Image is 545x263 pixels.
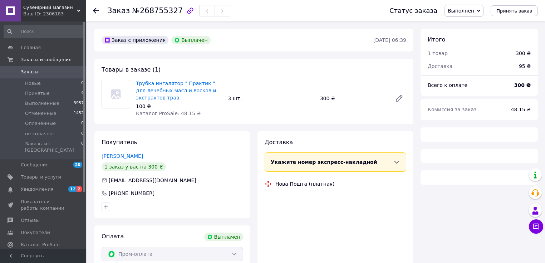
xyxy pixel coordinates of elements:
span: 0 [81,120,84,127]
span: Принять заказ [496,8,532,14]
div: Статус заказа [389,7,437,14]
input: Поиск [4,25,84,38]
span: Товары в заказе (1) [102,66,161,73]
a: Редактировать [392,91,406,106]
span: Каталог ProSale: 48.15 ₴ [136,111,201,116]
span: Отмененные [25,110,56,117]
span: 1 товар [428,50,448,56]
span: Каталог ProSale [21,242,59,248]
span: 0 [81,131,84,137]
span: Сувенірний магазин [23,4,77,11]
span: Покупатель [102,139,137,146]
span: Доставка [265,139,293,146]
span: Заказ [107,6,130,15]
span: Принятые [25,90,50,97]
div: Вернуться назад [93,7,99,14]
span: Выполнен [448,8,474,14]
span: [EMAIL_ADDRESS][DOMAIN_NAME] [109,177,196,183]
span: Показатели работы компании [21,199,66,211]
div: Выплачен [171,36,210,44]
span: Заказы из [GEOGRAPHIC_DATA] [25,141,81,154]
div: [PHONE_NUMBER] [108,190,155,197]
span: Всего к оплате [428,82,467,88]
span: Покупатели [21,229,50,236]
div: Заказ с приложения [102,36,168,44]
div: 300 ₴ [516,50,531,57]
div: 100 ₴ [136,103,222,110]
span: 3957 [74,100,84,107]
span: Главная [21,44,41,51]
a: Трубка ингалятор " Практик " для лечебных масл и восков и экстрактов трав. [136,81,216,101]
span: Оплата [102,233,124,240]
span: 12 [68,186,77,192]
span: 2 [77,186,82,192]
span: 0 [81,80,84,87]
span: Заказы и сообщения [21,57,72,63]
span: 4 [81,90,84,97]
div: 300 ₴ [317,93,389,103]
span: 0 [81,141,84,154]
div: Ваш ID: 2306183 [23,11,86,17]
span: Товары и услуги [21,174,61,180]
div: Нова Пошта (платная) [274,180,336,187]
span: 1452 [74,110,84,117]
span: Итого [428,36,445,43]
a: [PERSON_NAME] [102,153,143,159]
span: 48.15 ₴ [511,107,531,112]
span: Доставка [428,63,452,69]
span: Новые [25,80,41,87]
div: 3 шт. [225,93,317,103]
div: 1 заказ у вас на 300 ₴ [102,162,166,171]
span: Выполненные [25,100,59,107]
time: [DATE] 06:39 [373,37,406,43]
span: Отзывы [21,217,40,224]
button: Чат с покупателем [529,219,543,234]
span: не сплачені [25,131,54,137]
span: Комиссия за заказ [428,107,477,112]
span: 20 [73,162,82,168]
span: Заказы [21,69,38,75]
span: Сообщения [21,162,49,168]
span: Укажите номер экспресс-накладной [271,159,377,165]
span: Уведомления [21,186,53,193]
button: Принять заказ [491,5,538,16]
div: 95 ₴ [515,58,535,74]
span: №268755327 [132,6,183,15]
b: 300 ₴ [514,82,531,88]
span: Оплаченные [25,120,56,127]
div: Выплачен [204,233,243,241]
